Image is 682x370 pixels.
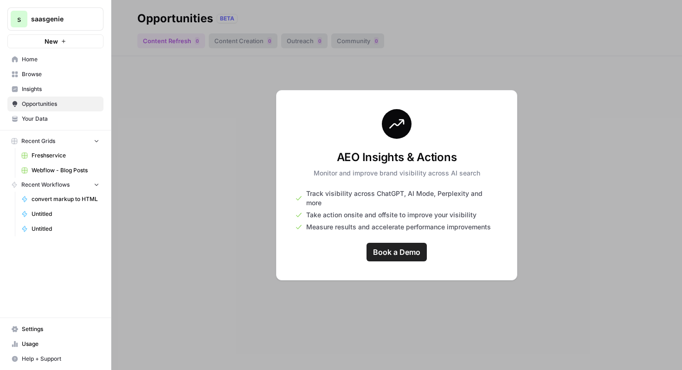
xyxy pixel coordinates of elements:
span: Recent Workflows [21,181,70,189]
span: Usage [22,340,99,348]
a: Untitled [17,207,103,221]
span: Measure results and accelerate performance improvements [306,222,491,232]
span: saasgenie [31,14,87,24]
span: Take action onsite and offsite to improve your visibility [306,210,476,220]
span: Settings [22,325,99,333]
a: Browse [7,67,103,82]
a: Opportunities [7,97,103,111]
span: Book a Demo [373,247,420,258]
span: Your Data [22,115,99,123]
span: Insights [22,85,99,93]
span: s [17,13,21,25]
span: Opportunities [22,100,99,108]
a: Usage [7,337,103,351]
a: Webflow - Blog Posts [17,163,103,178]
span: Browse [22,70,99,78]
a: Freshservice [17,148,103,163]
button: New [7,34,103,48]
a: Untitled [17,221,103,236]
span: Untitled [32,210,99,218]
a: Settings [7,322,103,337]
button: Help + Support [7,351,103,366]
span: Webflow - Blog Posts [32,166,99,175]
button: Recent Workflows [7,178,103,192]
span: Untitled [32,225,99,233]
p: Monitor and improve brand visibility across AI search [314,169,480,178]
button: Workspace: saasgenie [7,7,103,31]
a: Book a Demo [367,243,427,261]
span: New [45,37,58,46]
a: convert markup to HTML [17,192,103,207]
a: Insights [7,82,103,97]
span: Help + Support [22,355,99,363]
span: Track visibility across ChatGPT, AI Mode, Perplexity and more [306,189,498,208]
h3: AEO Insights & Actions [314,150,480,165]
a: Your Data [7,111,103,126]
span: Home [22,55,99,64]
button: Recent Grids [7,134,103,148]
span: Recent Grids [21,137,55,145]
span: Freshservice [32,151,99,160]
span: convert markup to HTML [32,195,99,203]
a: Home [7,52,103,67]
